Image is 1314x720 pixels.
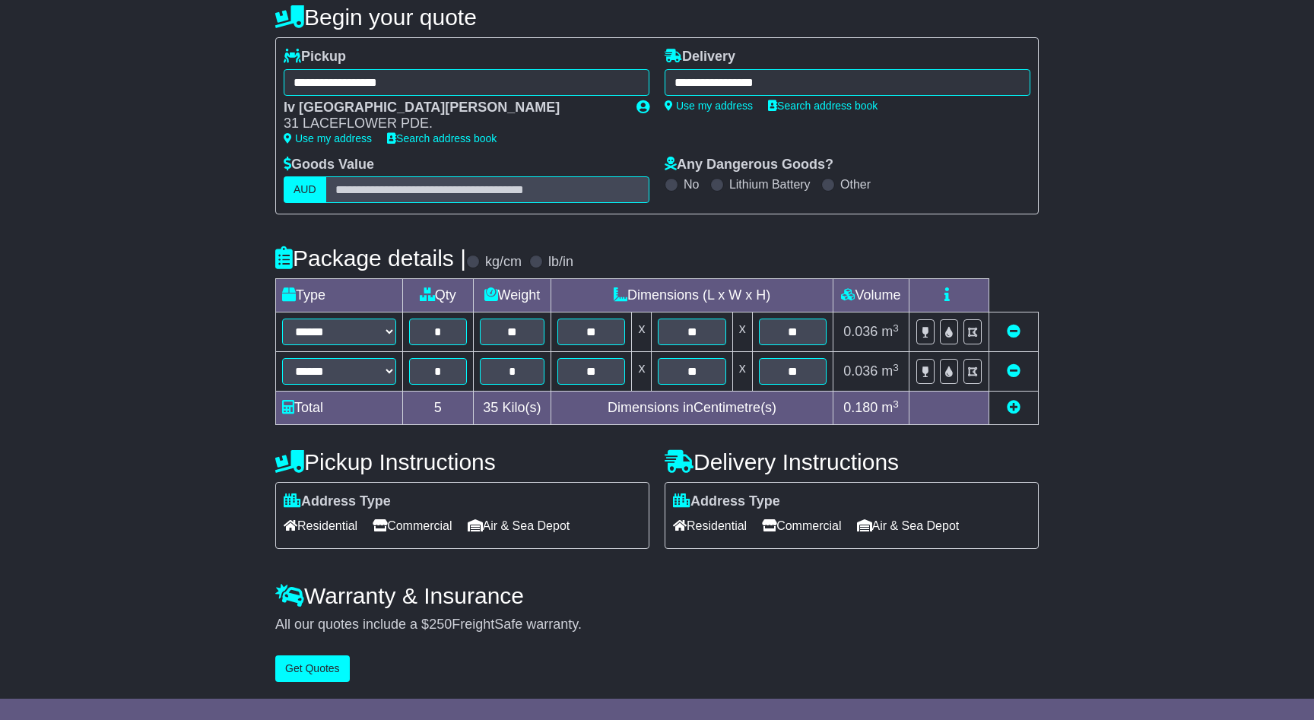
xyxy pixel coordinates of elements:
h4: Pickup Instructions [275,449,649,474]
span: Commercial [762,514,841,538]
span: Air & Sea Depot [857,514,960,538]
label: AUD [284,176,326,203]
label: Pickup [284,49,346,65]
div: Iv [GEOGRAPHIC_DATA][PERSON_NAME] [284,100,621,116]
a: Use my address [665,100,753,112]
span: m [881,400,899,415]
label: kg/cm [485,254,522,271]
td: Dimensions in Centimetre(s) [551,392,833,425]
td: Dimensions (L x W x H) [551,279,833,312]
sup: 3 [893,362,899,373]
td: x [732,352,752,392]
label: Delivery [665,49,735,65]
td: Type [276,279,403,312]
a: Remove this item [1007,324,1020,339]
label: Address Type [284,493,391,510]
td: Weight [473,279,551,312]
label: Any Dangerous Goods? [665,157,833,173]
a: Remove this item [1007,363,1020,379]
label: Goods Value [284,157,374,173]
td: Volume [833,279,909,312]
td: Qty [403,279,474,312]
h4: Warranty & Insurance [275,583,1039,608]
span: m [881,324,899,339]
td: 5 [403,392,474,425]
label: Other [840,177,871,192]
span: Air & Sea Depot [468,514,570,538]
span: 0.036 [843,324,878,339]
span: 250 [429,617,452,632]
span: Residential [284,514,357,538]
label: lb/in [548,254,573,271]
td: x [732,312,752,352]
a: Add new item [1007,400,1020,415]
span: Commercial [373,514,452,538]
td: x [632,312,652,352]
span: m [881,363,899,379]
h4: Delivery Instructions [665,449,1039,474]
a: Use my address [284,132,372,144]
a: Search address book [768,100,878,112]
div: 31 LACEFLOWER PDE. [284,116,621,132]
sup: 3 [893,398,899,410]
label: Address Type [673,493,780,510]
div: All our quotes include a $ FreightSafe warranty. [275,617,1039,633]
td: x [632,352,652,392]
h4: Package details | [275,246,466,271]
span: 35 [483,400,498,415]
sup: 3 [893,322,899,334]
a: Search address book [387,132,497,144]
span: 0.180 [843,400,878,415]
h4: Begin your quote [275,5,1039,30]
label: Lithium Battery [729,177,811,192]
td: Total [276,392,403,425]
button: Get Quotes [275,655,350,682]
span: 0.036 [843,363,878,379]
td: Kilo(s) [473,392,551,425]
span: Residential [673,514,747,538]
label: No [684,177,699,192]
